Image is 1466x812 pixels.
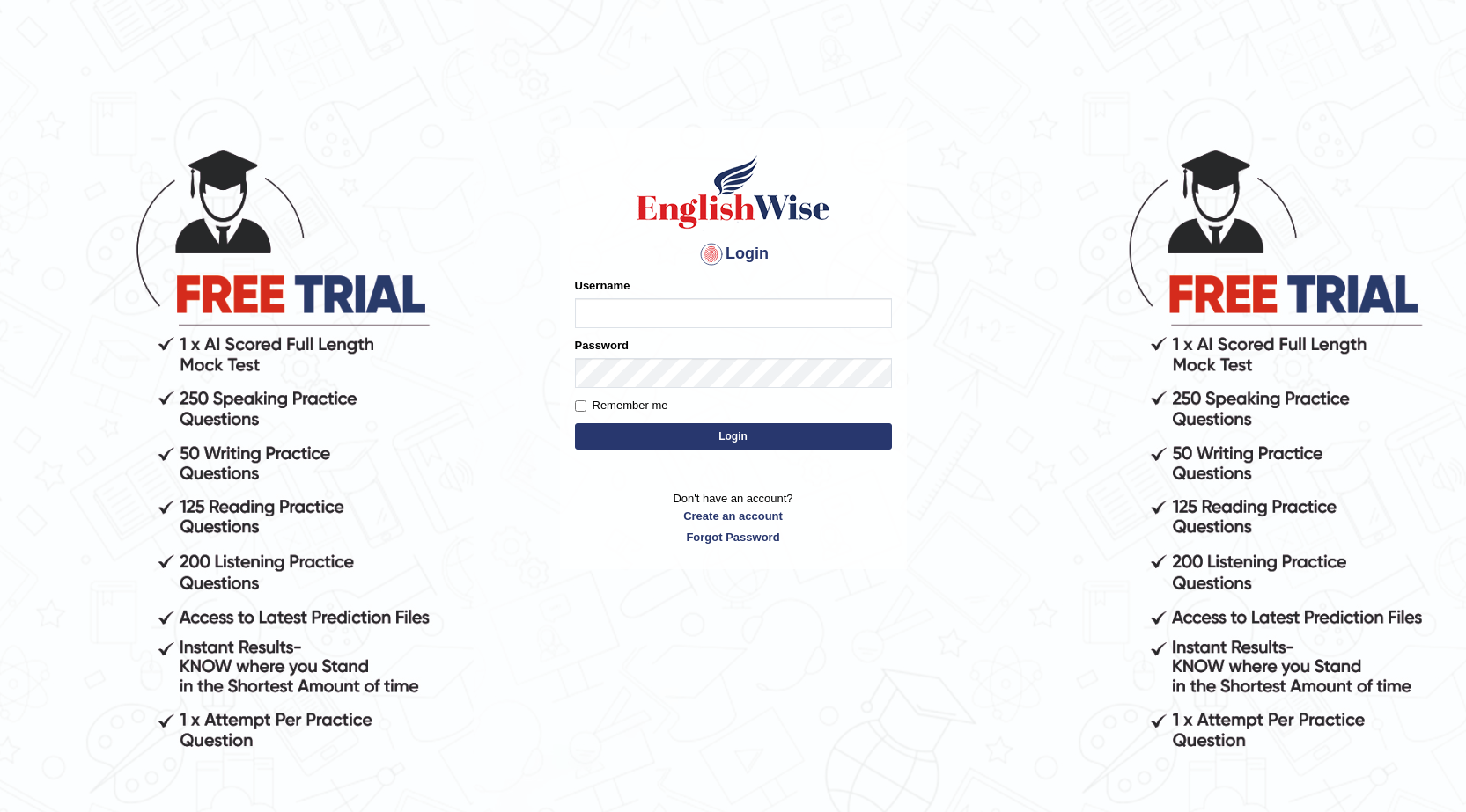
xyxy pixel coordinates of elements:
[633,152,834,231] img: Logo of English Wise sign in for intelligent practice with AI
[575,529,892,545] a: Forgot Password
[575,337,629,354] label: Password
[575,490,892,545] p: Don't have an account?
[575,400,586,412] input: Remember me
[575,240,892,268] h4: Login
[575,423,892,450] button: Login
[575,277,630,294] label: Username
[575,397,668,414] label: Remember me
[575,508,892,524] a: Create an account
